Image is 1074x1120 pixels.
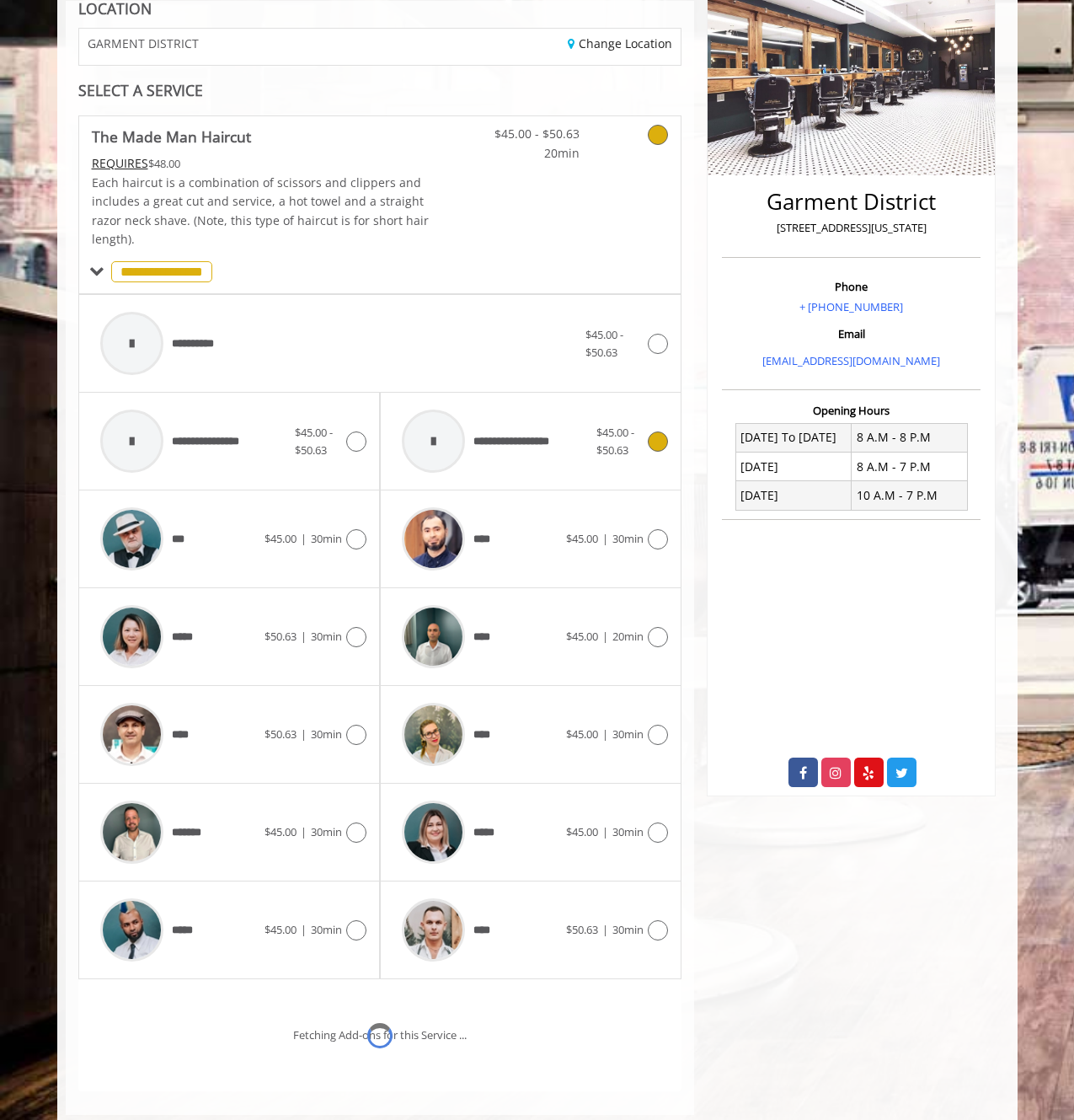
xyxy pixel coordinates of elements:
span: $45.00 - $50.63 [596,425,634,458]
td: [DATE] [735,481,852,510]
span: 30min [612,922,644,937]
span: 30min [311,629,342,644]
span: | [301,629,307,644]
p: [STREET_ADDRESS][US_STATE] [726,219,976,237]
span: 30min [311,824,342,839]
span: $45.00 - $50.63 [480,125,580,143]
span: | [301,531,307,546]
span: 30min [311,726,342,742]
a: Change Location [568,35,672,51]
td: 10 A.M - 7 P.M [852,481,968,510]
h3: Opening Hours [722,405,980,416]
span: $50.63 [566,922,598,937]
span: $50.63 [264,726,297,742]
b: The Made Man Haircut [92,125,251,148]
span: 20min [480,144,580,163]
td: 8 A.M - 7 P.M [852,453,968,481]
span: Each haircut is a combination of scissors and clippers and includes a great cut and service, a ho... [92,174,429,247]
span: | [602,824,608,839]
span: 30min [612,726,644,742]
span: 30min [612,824,644,839]
span: 20min [612,629,644,644]
span: $45.00 - $50.63 [295,425,333,458]
span: $45.00 - $50.63 [585,327,623,360]
a: [EMAIL_ADDRESS][DOMAIN_NAME] [762,353,940,368]
span: $45.00 [264,922,297,937]
div: Fetching Add-ons for this Service ... [293,1026,467,1044]
span: 30min [311,531,342,546]
span: | [301,726,307,742]
h3: Email [726,328,976,340]
span: $45.00 [566,629,598,644]
span: $45.00 [566,531,598,546]
span: | [602,629,608,644]
span: $45.00 [566,824,598,839]
span: $45.00 [566,726,598,742]
span: | [301,922,307,937]
span: $45.00 [264,531,297,546]
div: SELECT A SERVICE [78,83,682,99]
span: $50.63 [264,629,297,644]
td: [DATE] [735,453,852,481]
td: [DATE] To [DATE] [735,423,852,452]
span: 30min [311,922,342,937]
span: GARMENT DISTRICT [88,37,199,50]
a: + [PHONE_NUMBER] [799,299,903,314]
span: | [602,922,608,937]
span: 30min [612,531,644,546]
h2: Garment District [726,190,976,214]
span: This service needs some Advance to be paid before we block your appointment [92,155,148,171]
span: | [301,824,307,839]
div: $48.00 [92,154,430,173]
span: | [602,726,608,742]
span: | [602,531,608,546]
td: 8 A.M - 8 P.M [852,423,968,452]
h3: Phone [726,281,976,292]
span: $45.00 [264,824,297,839]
